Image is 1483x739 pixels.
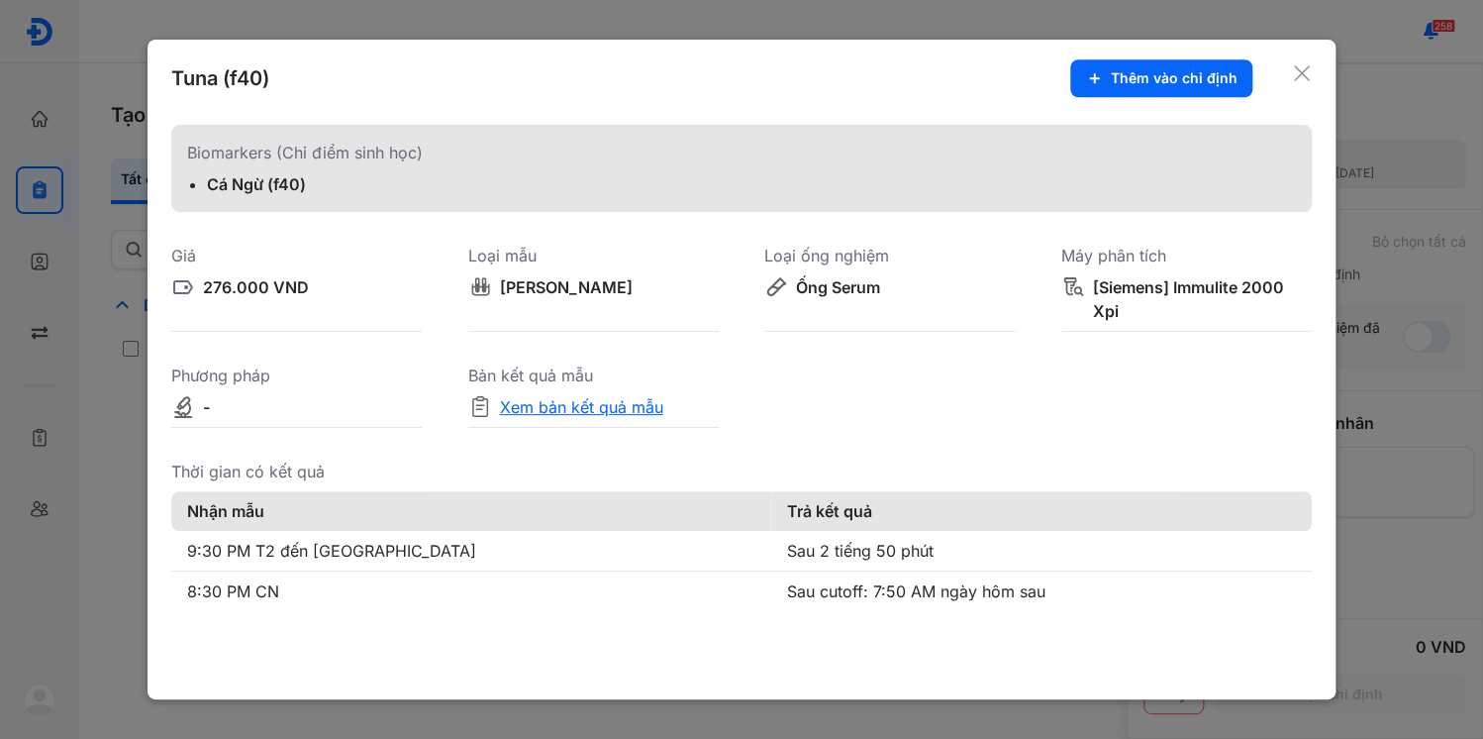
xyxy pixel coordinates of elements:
div: - [203,395,210,419]
td: Sau cutoff: 7:50 AM ngày hôm sau [771,572,1312,612]
td: 8:30 PM CN [171,572,771,612]
div: 276.000 VND [203,275,309,299]
div: Thời gian có kết quả [171,460,1312,483]
div: Xem bản kết quả mẫu [500,395,663,419]
div: Máy phân tích [1061,244,1312,267]
div: [Siemens] Immulite 2000 Xpi [1093,275,1312,323]
div: Loại mẫu [468,244,719,267]
div: Tuna (f40) [171,64,269,92]
td: Sau 2 tiếng 50 phút [771,531,1312,572]
div: Biomarkers (Chỉ điểm sinh học) [187,141,1296,164]
div: [PERSON_NAME] [500,275,633,299]
th: Nhận mẫu [171,491,771,531]
div: Loại ống nghiệm [764,244,1015,267]
div: Bản kết quả mẫu [468,364,719,387]
div: Giá [171,244,422,267]
th: Trả kết quả [771,491,1312,531]
div: Ống Serum [796,275,880,299]
div: Cá Ngừ (f40) [207,172,452,196]
td: 9:30 PM T2 đến [GEOGRAPHIC_DATA] [171,531,771,572]
button: Thêm vào chỉ định [1070,59,1252,97]
div: Phương pháp [171,364,422,387]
